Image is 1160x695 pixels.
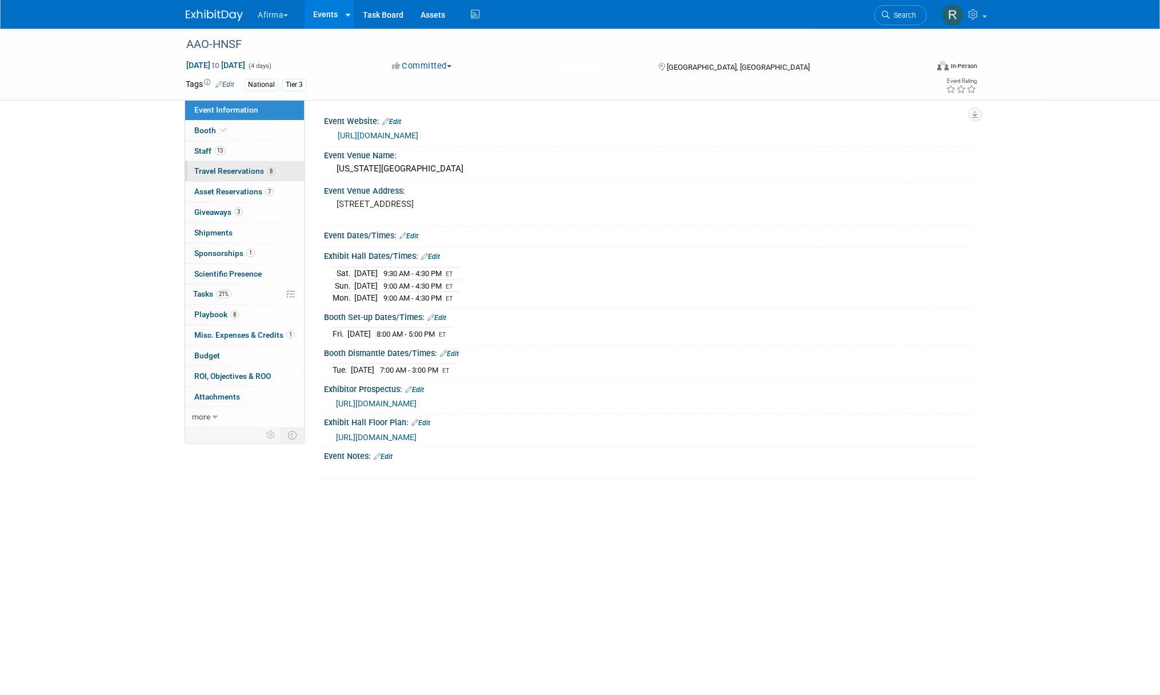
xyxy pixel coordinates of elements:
a: Edit [405,386,424,394]
span: 8:00 AM - 5:00 PM [377,330,435,338]
div: AAO-HNSF [182,34,910,55]
div: Event Dates/Times: [324,227,974,242]
span: Attachments [194,392,240,401]
span: Travel Reservations [194,166,275,175]
span: Tasks [193,289,231,298]
div: Event Website: [324,113,974,127]
td: Personalize Event Tab Strip [261,428,281,442]
span: Playbook [194,310,239,319]
td: [DATE] [347,328,371,340]
a: Playbook8 [185,305,304,325]
a: Misc. Expenses & Credits1 [185,325,304,345]
span: Search [890,11,916,19]
a: Tasks21% [185,284,304,304]
span: Scientific Presence [194,269,262,278]
a: Edit [421,253,440,261]
td: Mon. [333,292,354,304]
a: Edit [215,81,234,89]
a: Booth [185,121,304,141]
td: [DATE] [354,267,378,279]
div: Event Notes: [324,448,974,462]
span: Asset Reservations [194,187,274,196]
a: [URL][DOMAIN_NAME] [338,131,418,140]
span: 3 [234,207,243,216]
img: Format-Inperson.png [937,61,949,70]
div: National [245,79,278,91]
td: Tue. [333,364,351,376]
td: Tags [186,78,234,91]
pre: [STREET_ADDRESS] [337,199,582,209]
img: Randi LeBoyer [942,4,963,26]
div: Booth Dismantle Dates/Times: [324,345,974,360]
a: Edit [427,314,446,322]
a: Edit [382,118,401,126]
span: ET [446,295,453,302]
div: Event Format [859,59,977,77]
span: ET [446,270,453,278]
span: ROI, Objectives & ROO [194,372,271,381]
span: 7 [265,187,274,196]
a: Budget [185,346,304,366]
a: Edit [440,350,459,358]
span: Booth [194,126,229,135]
a: Edit [411,419,430,427]
td: Toggle Event Tabs [281,428,305,442]
img: ExhibitDay [186,10,243,21]
a: [URL][DOMAIN_NAME] [336,433,417,442]
td: [DATE] [354,292,378,304]
a: Travel Reservations8 [185,161,304,181]
span: 8 [267,167,275,175]
span: Budget [194,351,220,360]
div: Event Rating [946,78,977,84]
span: ET [442,367,450,374]
span: Event Information [194,105,258,114]
span: 9:00 AM - 4:30 PM [383,282,442,290]
span: Misc. Expenses & Credits [194,330,295,339]
a: Staff13 [185,141,304,161]
span: ET [439,331,446,338]
td: Fri. [333,328,347,340]
div: Exhibit Hall Floor Plan: [324,414,974,429]
div: Event Venue Name: [324,147,974,161]
span: 21% [216,290,231,298]
div: In-Person [950,62,977,70]
a: Sponsorships1 [185,243,304,263]
span: Sponsorships [194,249,255,258]
td: Sat. [333,267,354,279]
span: Shipments [194,228,233,237]
div: [US_STATE][GEOGRAPHIC_DATA] [333,160,966,178]
button: Committed [388,60,456,72]
a: Shipments [185,223,304,243]
a: Scientific Presence [185,264,304,284]
a: Event Information [185,100,304,120]
span: 7:00 AM - 3:00 PM [380,366,438,374]
a: Attachments [185,387,304,407]
span: 1 [246,249,255,257]
a: Asset Reservations7 [185,182,304,202]
span: Giveaways [194,207,243,217]
span: [DATE] [DATE] [186,60,246,70]
span: ET [446,283,453,290]
div: Exhibit Hall Dates/Times: [324,247,974,262]
a: [URL][DOMAIN_NAME] [336,399,417,408]
a: Search [874,5,927,25]
div: Event Venue Address: [324,182,974,197]
span: [GEOGRAPHIC_DATA], [GEOGRAPHIC_DATA] [667,63,810,71]
td: [DATE] [354,279,378,292]
div: Tier 3 [282,79,306,91]
a: Edit [374,453,393,461]
span: 9:00 AM - 4:30 PM [383,294,442,302]
span: 13 [214,146,226,155]
span: (4 days) [247,62,271,70]
a: more [185,407,304,427]
div: Booth Set-up Dates/Times: [324,309,974,323]
span: 8 [230,310,239,319]
td: [DATE] [351,364,374,376]
span: more [192,412,210,421]
a: ROI, Objectives & ROO [185,366,304,386]
a: Edit [399,232,418,240]
span: Staff [194,146,226,155]
span: to [210,61,221,70]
